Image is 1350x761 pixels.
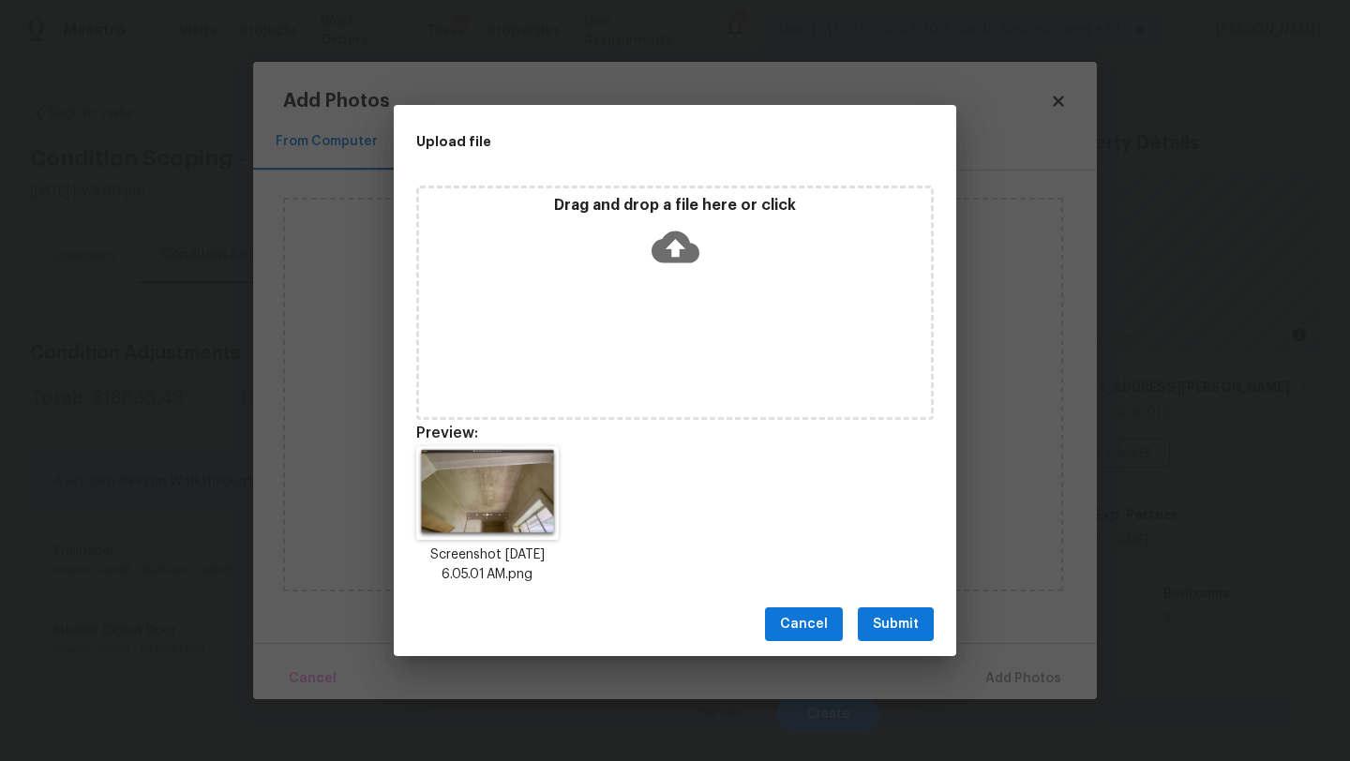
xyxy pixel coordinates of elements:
[419,196,931,216] p: Drag and drop a file here or click
[858,607,934,642] button: Submit
[416,545,559,585] p: Screenshot [DATE] 6.05.01 AM.png
[780,613,828,636] span: Cancel
[765,607,843,642] button: Cancel
[416,131,849,152] h2: Upload file
[416,446,559,540] img: UYgAhGIQAQiEIEIRCACEYhABCIQgQhEIAIRiEAEIhCBCEQgAhGIQAQiEIEIRCACEYhABCIQgQhEIAIRiEAEIhCBCEQgAhGIQA...
[873,613,919,636] span: Submit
